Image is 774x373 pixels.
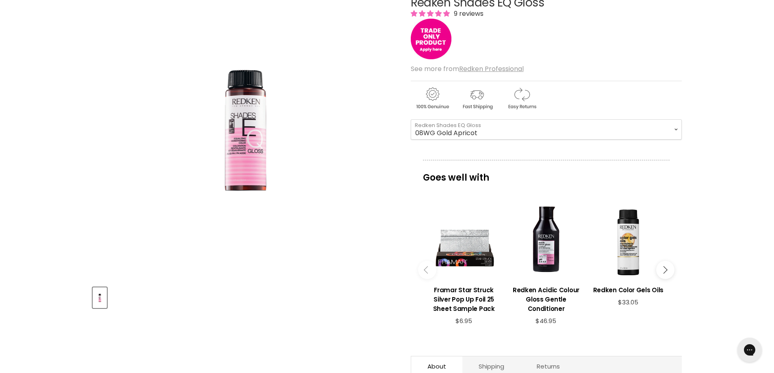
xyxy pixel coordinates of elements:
a: View product:Framar Star Struck Silver Pop Up Foil 25 Sheet Sample Pack [427,205,501,279]
img: shipping.gif [455,86,499,111]
p: Goes well with [423,160,670,187]
img: tradeonly_small.jpg [411,19,451,59]
a: View product:Redken Acidic Colour Gloss Gentle Conditioner [509,205,583,279]
a: View product:Framar Star Struck Silver Pop Up Foil 25 Sheet Sample Pack [427,279,501,317]
h3: Redken Color Gels Oils [591,285,665,295]
a: Redken Professional [459,64,524,73]
h3: Redken Acidic Colour Gloss Gentle Conditioner [509,285,583,313]
a: View product:Redken Acidic Colour Gloss Gentle Conditioner [509,279,583,317]
span: $33.05 [618,298,638,306]
span: 9 reviews [451,9,483,18]
span: $6.95 [455,317,472,325]
img: Redken Shades EQ Gloss [93,288,106,307]
div: Product thumbnails [91,285,397,308]
button: Redken Shades EQ Gloss [93,287,107,308]
span: See more from [411,64,524,73]
img: returns.gif [500,86,543,111]
h3: Framar Star Struck Silver Pop Up Foil 25 Sheet Sample Pack [427,285,501,313]
iframe: Gorgias live chat messenger [733,335,766,365]
a: View product:Redken Color Gels Oils [591,279,665,299]
img: genuine.gif [411,86,454,111]
span: 5.00 stars [411,9,451,18]
a: View product:Redken Color Gels Oils [591,205,665,279]
span: $46.95 [536,317,556,325]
